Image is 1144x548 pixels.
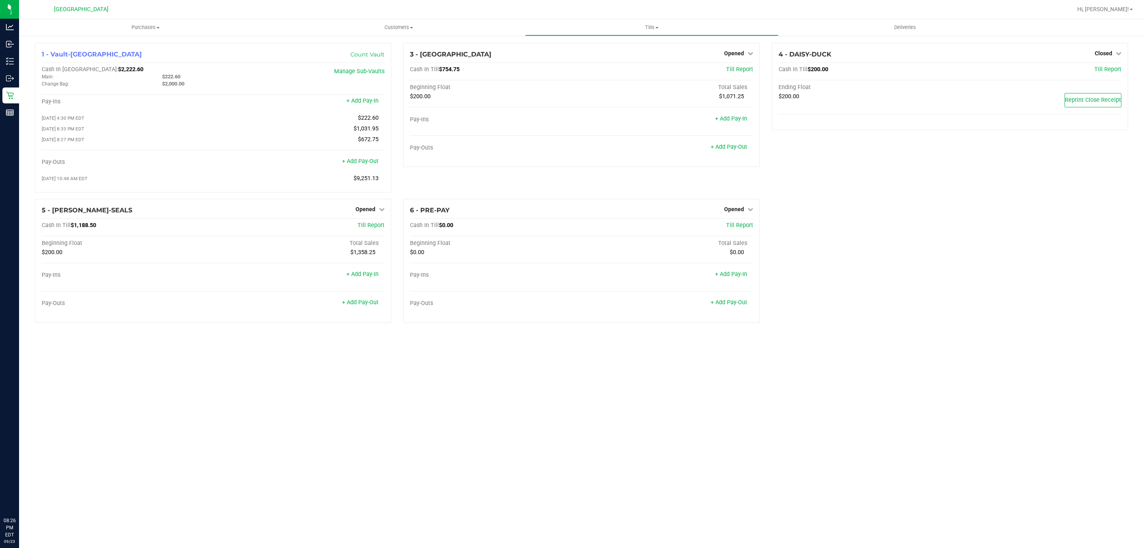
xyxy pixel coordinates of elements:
span: $200.00 [779,93,799,100]
a: + Add Pay-In [346,271,379,278]
span: Opened [724,50,744,56]
div: Total Sales [582,240,753,247]
inline-svg: Inbound [6,40,14,48]
a: + Add Pay-Out [342,158,379,165]
div: Ending Float [779,84,950,91]
span: $222.60 [358,115,379,121]
span: $754.75 [439,66,460,73]
div: Beginning Float [410,240,582,247]
iframe: Resource center [8,484,32,508]
a: + Add Pay-Out [342,299,379,306]
span: Opened [724,206,744,212]
span: Cash In Till [779,66,808,73]
span: 4 - DAISY-DUCK [779,51,831,58]
span: [GEOGRAPHIC_DATA] [54,6,108,13]
span: 1 - Vault-[GEOGRAPHIC_DATA] [42,51,142,58]
span: $1,188.50 [71,222,96,229]
span: Cash In Till [42,222,71,229]
span: $1,031.95 [354,125,379,132]
span: $672.75 [358,136,379,143]
span: Cash In Till [410,66,439,73]
div: Pay-Outs [410,144,582,152]
span: $222.60 [162,74,180,80]
a: Manage Sub-Vaults [334,68,385,75]
a: + Add Pay-Out [711,144,747,150]
div: Pay-Ins [410,116,582,123]
span: Opened [356,206,375,212]
span: $200.00 [808,66,828,73]
inline-svg: Retail [6,91,14,99]
a: + Add Pay-In [346,97,379,104]
span: $0.00 [730,249,744,256]
span: Cash In [GEOGRAPHIC_DATA]: [42,66,118,73]
span: $2,000.00 [162,81,184,87]
a: Customers [272,19,525,36]
span: [DATE] 8:27 PM EDT [42,137,84,142]
inline-svg: Analytics [6,23,14,31]
span: Change Bag: [42,81,69,87]
a: Count Vault [350,51,385,58]
p: 08:26 PM EDT [4,517,15,538]
span: Deliveries [883,24,927,31]
span: $0.00 [410,249,424,256]
div: Total Sales [582,84,753,91]
div: Pay-Outs [42,300,213,307]
a: Deliveries [779,19,1032,36]
div: Beginning Float [410,84,582,91]
span: Main: [42,74,54,80]
span: [DATE] 8:33 PM EDT [42,126,84,132]
span: Tills [526,24,778,31]
span: $200.00 [410,93,431,100]
span: $1,358.25 [350,249,375,256]
span: $9,251.13 [354,175,379,182]
div: Beginning Float [42,240,213,247]
span: 3 - [GEOGRAPHIC_DATA] [410,51,491,58]
a: Tills [525,19,778,36]
inline-svg: Outbound [6,74,14,82]
span: Closed [1095,50,1112,56]
span: Purchases [19,24,272,31]
span: Reprint Close Receipt [1065,97,1121,103]
span: $200.00 [42,249,62,256]
a: Till Report [726,66,753,73]
div: Pay-Outs [410,300,582,307]
span: Cash In Till [410,222,439,229]
inline-svg: Inventory [6,57,14,65]
a: + Add Pay-Out [711,299,747,306]
div: Pay-Ins [42,272,213,279]
a: Till Report [726,222,753,229]
span: $2,222.60 [118,66,143,73]
a: Till Report [357,222,385,229]
div: Pay-Ins [410,272,582,279]
span: [DATE] 4:30 PM EDT [42,115,84,121]
span: Hi, [PERSON_NAME]! [1077,6,1129,12]
span: $0.00 [439,222,453,229]
span: $1,071.25 [719,93,744,100]
span: 5 - [PERSON_NAME]-SEALS [42,206,132,214]
div: Pay-Ins [42,98,213,105]
inline-svg: Reports [6,109,14,117]
a: + Add Pay-In [715,271,747,278]
div: Total Sales [213,240,385,247]
button: Reprint Close Receipt [1065,93,1121,107]
div: Pay-Outs [42,159,213,166]
span: [DATE] 10:48 AM EDT [42,176,87,181]
a: Till Report [1094,66,1121,73]
span: Customers [272,24,525,31]
p: 09/23 [4,538,15,544]
span: 6 - PRE-PAY [410,206,450,214]
a: Purchases [19,19,272,36]
a: + Add Pay-In [715,115,747,122]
